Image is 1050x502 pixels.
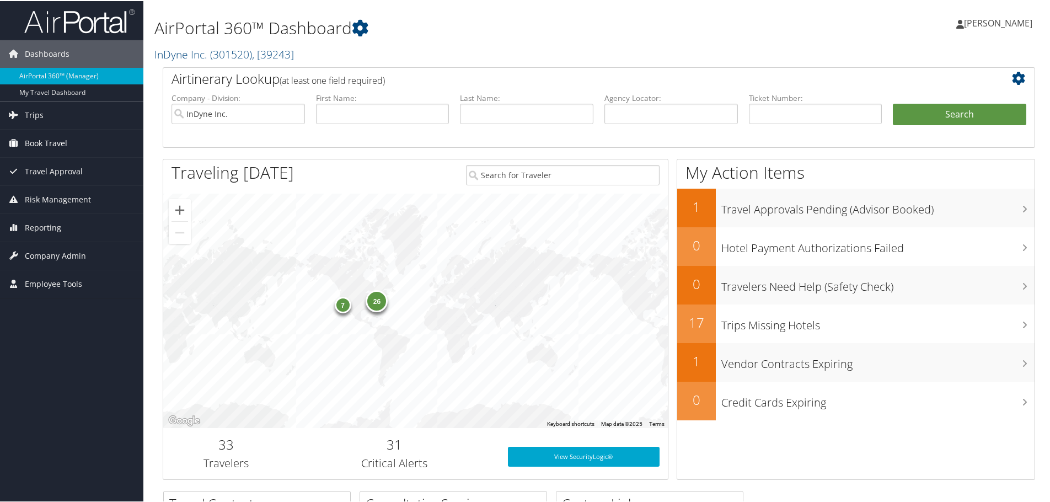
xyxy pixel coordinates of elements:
[25,157,83,184] span: Travel Approval
[677,351,716,370] h2: 1
[547,419,594,427] button: Keyboard shortcuts
[280,73,385,86] span: (at least one field required)
[677,196,716,215] h2: 1
[25,241,86,269] span: Company Admin
[677,160,1035,183] h1: My Action Items
[25,213,61,241] span: Reporting
[677,226,1035,265] a: 0Hotel Payment Authorizations Failed
[298,455,491,470] h3: Critical Alerts
[466,164,660,184] input: Search for Traveler
[677,303,1035,342] a: 17Trips Missing Hotels
[677,312,716,331] h2: 17
[252,46,294,61] span: , [ 39243 ]
[649,420,665,426] a: Terms (opens in new tab)
[677,235,716,254] h2: 0
[677,274,716,292] h2: 0
[172,160,294,183] h1: Traveling [DATE]
[24,7,135,33] img: airportal-logo.png
[721,273,1035,293] h3: Travelers Need Help (Safety Check)
[508,446,660,466] a: View SecurityLogic®
[25,129,67,156] span: Book Travel
[721,388,1035,409] h3: Credit Cards Expiring
[677,342,1035,381] a: 1Vendor Contracts Expiring
[172,92,305,103] label: Company - Division:
[25,100,44,128] span: Trips
[677,188,1035,226] a: 1Travel Approvals Pending (Advisor Booked)
[721,311,1035,332] h3: Trips Missing Hotels
[169,221,191,243] button: Zoom out
[154,15,747,39] h1: AirPortal 360™ Dashboard
[721,234,1035,255] h3: Hotel Payment Authorizations Failed
[316,92,449,103] label: First Name:
[169,198,191,220] button: Zoom in
[677,389,716,408] h2: 0
[721,350,1035,371] h3: Vendor Contracts Expiring
[460,92,593,103] label: Last Name:
[964,16,1032,28] span: [PERSON_NAME]
[604,92,738,103] label: Agency Locator:
[172,434,281,453] h2: 33
[25,269,82,297] span: Employee Tools
[893,103,1026,125] button: Search
[956,6,1043,39] a: [PERSON_NAME]
[166,413,202,427] a: Open this area in Google Maps (opens a new window)
[172,455,281,470] h3: Travelers
[677,381,1035,419] a: 0Credit Cards Expiring
[210,46,252,61] span: ( 301520 )
[721,195,1035,216] h3: Travel Approvals Pending (Advisor Booked)
[366,289,388,311] div: 26
[601,420,642,426] span: Map data ©2025
[749,92,882,103] label: Ticket Number:
[172,68,953,87] h2: Airtinerary Lookup
[25,185,91,212] span: Risk Management
[25,39,69,67] span: Dashboards
[335,296,351,312] div: 7
[298,434,491,453] h2: 31
[166,413,202,427] img: Google
[677,265,1035,303] a: 0Travelers Need Help (Safety Check)
[154,46,294,61] a: InDyne Inc.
